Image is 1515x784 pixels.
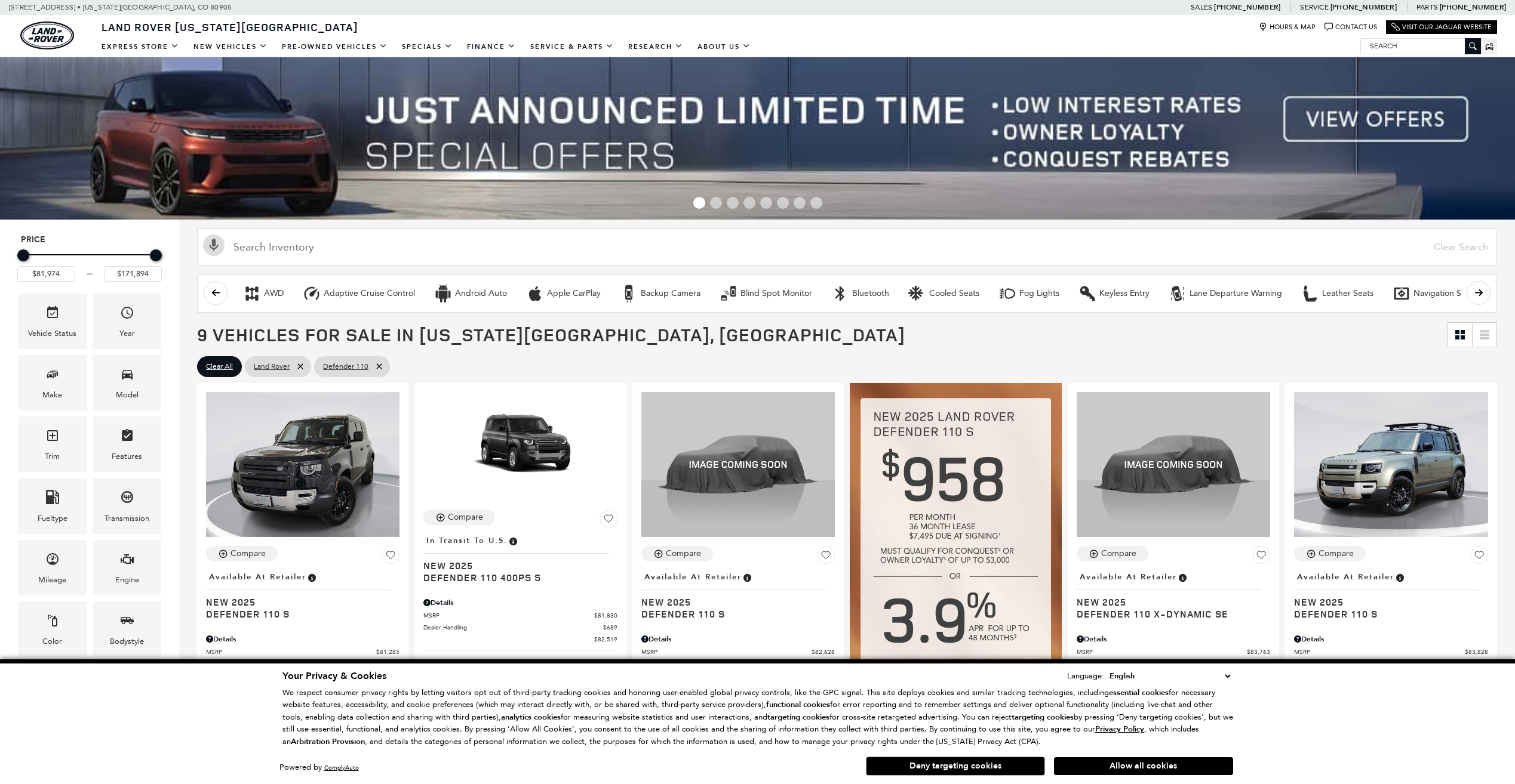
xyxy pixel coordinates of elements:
[93,540,161,595] div: EngineEngine
[641,392,835,537] img: 2025 LAND ROVER Defender 110 S
[1019,288,1059,299] div: Fog Lights
[1259,23,1316,32] a: Hours & Map
[18,540,87,595] div: MileageMileage
[1294,647,1488,656] a: MSRP $83,828
[93,601,161,657] div: BodystyleBodystyle
[423,532,617,584] a: In Transit to U.S.New 2025Defender 110 400PS S
[20,21,74,50] img: Land Rover
[197,322,905,347] span: 9 Vehicles for Sale in [US_STATE][GEOGRAPHIC_DATA], [GEOGRAPHIC_DATA]
[523,36,621,57] a: Service & Parts
[690,36,758,57] a: About Us
[1294,569,1488,620] a: Available at RetailerNew 2025Defender 110 S
[508,534,518,547] span: Vehicle has shipped from factory of origin. Estimated time of delivery to Retailer is on average ...
[1077,647,1270,656] a: MSRP $83,763
[594,611,617,620] span: $81,830
[1301,285,1319,303] div: Leather Seats
[93,478,161,533] div: TransmissionTransmission
[1295,281,1380,306] button: Leather SeatsLeather Seats
[817,546,835,569] button: Save Vehicle
[119,327,135,340] div: Year
[275,36,395,57] a: Pre-Owned Vehicles
[323,359,368,374] span: Defender 110
[455,288,507,299] div: Android Auto
[38,512,67,525] div: Fueltype
[45,364,60,388] span: Make
[641,288,700,299] div: Backup Camera
[115,573,139,587] div: Engine
[1177,570,1188,584] span: Vehicle is in stock and ready for immediate delivery. Due to demand, availability is subject to c...
[18,355,87,410] div: MakeMake
[45,425,60,450] span: Trim
[1330,2,1397,12] a: [PHONE_NUMBER]
[526,285,544,303] div: Apple CarPlay
[1416,3,1438,11] span: Parts
[1190,288,1282,299] div: Lane Departure Warning
[742,570,752,584] span: Vehicle is in stock and ready for immediate delivery. Due to demand, availability is subject to c...
[93,416,161,472] div: FeaturesFeatures
[1080,570,1177,584] span: Available at Retailer
[1077,569,1270,620] a: Available at RetailerNew 2025Defender 110 X-Dynamic SE
[929,288,979,299] div: Cooled Seats
[206,608,391,620] span: Defender 110 S
[423,611,617,620] a: MSRP $81,830
[1077,634,1270,644] div: Pricing Details - Defender 110 X-Dynamic SE
[1095,724,1144,734] u: Privacy Policy
[1393,285,1410,303] div: Navigation System
[206,392,400,537] img: 2025 LAND ROVER Defender 110 S
[112,450,142,463] div: Features
[831,285,849,303] div: Bluetooth
[460,36,523,57] a: Finance
[426,534,508,547] span: In Transit to U.S.
[1012,712,1074,723] strong: targeting cookies
[1470,546,1488,569] button: Save Vehicle
[206,359,233,374] span: Clear All
[603,623,617,632] span: $689
[620,285,638,303] div: Backup Camera
[423,392,617,501] img: 2025 LAND ROVER Defender 110 400PS S
[42,635,62,648] div: Color
[93,294,161,349] div: YearYear
[93,355,161,410] div: ModelModel
[203,234,225,256] svg: Click to toggle on voice search
[866,757,1045,776] button: Deny targeting cookies
[501,712,561,723] strong: analytics cookies
[423,560,608,572] span: New 2025
[423,572,608,584] span: Defender 110 400PS S
[382,546,400,569] button: Save Vehicle
[641,647,835,656] a: MSRP $82,628
[206,634,400,644] div: Pricing Details - Defender 110 S
[18,478,87,533] div: FueltypeFueltype
[1191,3,1212,11] span: Sales
[621,36,690,57] a: Research
[777,197,789,209] span: Go to slide 6
[1294,647,1464,656] span: MSRP
[45,303,60,327] span: Vehicle
[105,512,149,525] div: Transmission
[998,285,1016,303] div: Fog Lights
[1077,596,1261,608] span: New 2025
[94,36,758,57] nav: Main Navigation
[45,610,60,635] span: Color
[291,736,365,747] strong: Arbitration Provision
[1467,281,1491,305] button: scroll right
[810,197,822,209] span: Go to slide 8
[282,687,1233,748] p: We respect consumer privacy rights by letting visitors opt out of third-party tracking cookies an...
[42,388,62,402] div: Make
[243,285,261,303] div: AWD
[448,512,483,523] div: Compare
[45,549,60,573] span: Mileage
[710,197,722,209] span: Go to slide 2
[45,450,60,463] div: Trim
[794,197,806,209] span: Go to slide 7
[18,416,87,472] div: TrimTrim
[9,3,232,11] a: [STREET_ADDRESS] • [US_STATE][GEOGRAPHIC_DATA], CO 80905
[1294,546,1366,561] button: Compare Vehicle
[613,281,707,306] button: Backup CameraBackup Camera
[766,699,830,710] strong: functional cookies
[1247,647,1270,656] span: $83,763
[1294,634,1488,644] div: Pricing Details - Defender 110 S
[204,281,228,305] button: scroll left
[120,303,134,327] span: Year
[727,197,739,209] span: Go to slide 3
[324,288,415,299] div: Adaptive Cruise Control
